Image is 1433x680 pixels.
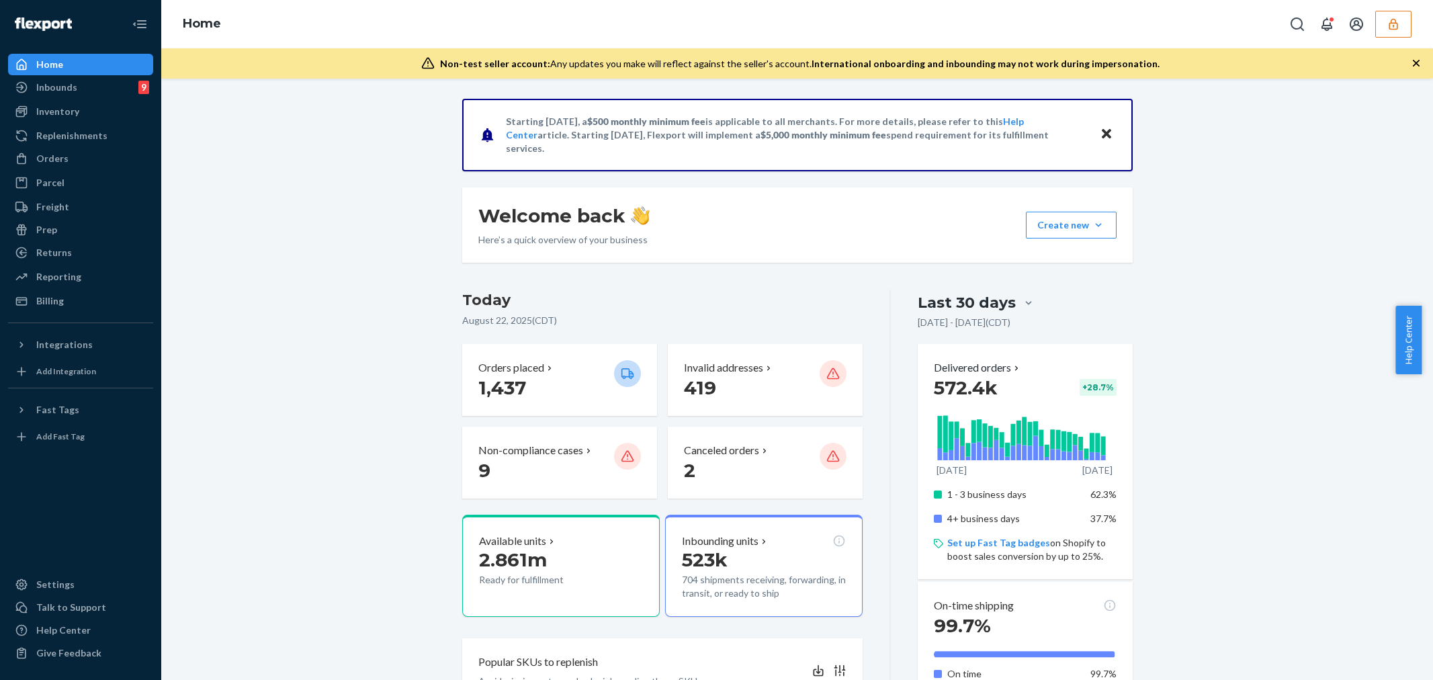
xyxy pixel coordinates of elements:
[36,578,75,591] div: Settings
[8,361,153,382] a: Add Integration
[8,597,153,618] button: Talk to Support
[1090,488,1117,500] span: 62.3%
[8,620,153,641] a: Help Center
[1348,640,1420,673] iframe: Opens a widget where you can chat to one of our agents
[8,219,153,241] a: Prep
[462,427,657,499] button: Non-compliance cases 9
[8,242,153,263] a: Returns
[8,642,153,664] button: Give Feedback
[183,16,221,31] a: Home
[1313,11,1340,38] button: Open notifications
[36,223,57,237] div: Prep
[36,624,91,637] div: Help Center
[8,54,153,75] a: Home
[36,403,79,417] div: Fast Tags
[36,431,85,442] div: Add Fast Tag
[126,11,153,38] button: Close Navigation
[934,598,1014,613] p: On-time shipping
[36,601,106,614] div: Talk to Support
[8,334,153,355] button: Integrations
[8,77,153,98] a: Inbounds9
[665,515,863,617] button: Inbounding units523k704 shipments receiving, forwarding, in transit, or ready to ship
[1098,125,1115,144] button: Close
[36,81,77,94] div: Inbounds
[462,515,660,617] button: Available units2.861mReady for fulfillment
[478,204,650,228] h1: Welcome back
[36,152,69,165] div: Orders
[478,459,490,482] span: 9
[1343,11,1370,38] button: Open account menu
[918,316,1010,329] p: [DATE] - [DATE] ( CDT )
[478,654,598,670] p: Popular SKUs to replenish
[36,129,107,142] div: Replenishments
[937,464,967,477] p: [DATE]
[479,548,547,571] span: 2.861m
[1284,11,1311,38] button: Open Search Box
[506,115,1087,155] p: Starting [DATE], a is applicable to all merchants. For more details, please refer to this article...
[8,290,153,312] a: Billing
[668,427,863,499] button: Canceled orders 2
[918,292,1016,313] div: Last 30 days
[462,344,657,416] button: Orders placed 1,437
[934,376,998,399] span: 572.4k
[479,534,546,549] p: Available units
[462,290,863,311] h3: Today
[8,426,153,448] a: Add Fast Tag
[462,314,863,327] p: August 22, 2025 ( CDT )
[479,573,603,587] p: Ready for fulfillment
[947,536,1116,563] p: on Shopify to boost sales conversion by up to 25%.
[172,5,232,44] ol: breadcrumbs
[631,206,650,225] img: hand-wave emoji
[478,376,526,399] span: 1,437
[8,172,153,194] a: Parcel
[934,614,991,637] span: 99.7%
[138,81,149,94] div: 9
[8,266,153,288] a: Reporting
[36,105,79,118] div: Inventory
[440,58,550,69] span: Non-test seller account:
[8,399,153,421] button: Fast Tags
[478,443,583,458] p: Non-compliance cases
[36,294,64,308] div: Billing
[36,200,69,214] div: Freight
[1082,464,1113,477] p: [DATE]
[1090,513,1117,524] span: 37.7%
[478,233,650,247] p: Here’s a quick overview of your business
[947,488,1080,501] p: 1 - 3 business days
[682,573,846,600] p: 704 shipments receiving, forwarding, in transit, or ready to ship
[812,58,1160,69] span: International onboarding and inbounding may not work during impersonation.
[36,270,81,284] div: Reporting
[8,574,153,595] a: Settings
[684,443,759,458] p: Canceled orders
[761,129,886,140] span: $5,000 monthly minimum fee
[682,534,758,549] p: Inbounding units
[587,116,705,127] span: $500 monthly minimum fee
[1080,379,1117,396] div: + 28.7 %
[8,196,153,218] a: Freight
[15,17,72,31] img: Flexport logo
[36,58,63,71] div: Home
[8,101,153,122] a: Inventory
[1395,306,1422,374] button: Help Center
[8,148,153,169] a: Orders
[478,360,544,376] p: Orders placed
[684,360,763,376] p: Invalid addresses
[36,176,64,189] div: Parcel
[36,366,96,377] div: Add Integration
[36,646,101,660] div: Give Feedback
[36,338,93,351] div: Integrations
[8,125,153,146] a: Replenishments
[684,459,695,482] span: 2
[668,344,863,416] button: Invalid addresses 419
[684,376,716,399] span: 419
[947,512,1080,525] p: 4+ business days
[1090,668,1117,679] span: 99.7%
[36,246,72,259] div: Returns
[934,360,1022,376] button: Delivered orders
[682,548,728,571] span: 523k
[440,57,1160,71] div: Any updates you make will reflect against the seller's account.
[1026,212,1117,239] button: Create new
[947,537,1050,548] a: Set up Fast Tag badges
